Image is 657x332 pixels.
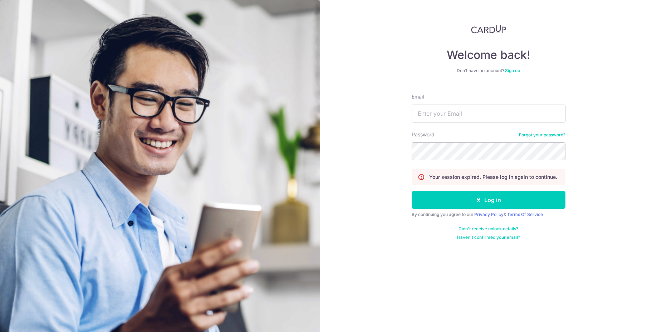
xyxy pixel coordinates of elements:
[412,93,424,100] label: Email
[519,132,565,138] a: Forgot your password?
[457,235,520,240] a: Haven't confirmed your email?
[505,68,520,73] a: Sign up
[412,105,565,122] input: Enter your Email
[412,212,565,217] div: By continuing you agree to our &
[459,226,518,232] a: Didn't receive unlock details?
[474,212,504,217] a: Privacy Policy
[412,191,565,209] button: Log in
[412,131,435,138] label: Password
[507,212,543,217] a: Terms Of Service
[471,25,506,34] img: CardUp Logo
[412,48,565,62] h4: Welcome back!
[429,173,557,181] p: Your session expired. Please log in again to continue.
[412,68,565,74] div: Don’t have an account?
